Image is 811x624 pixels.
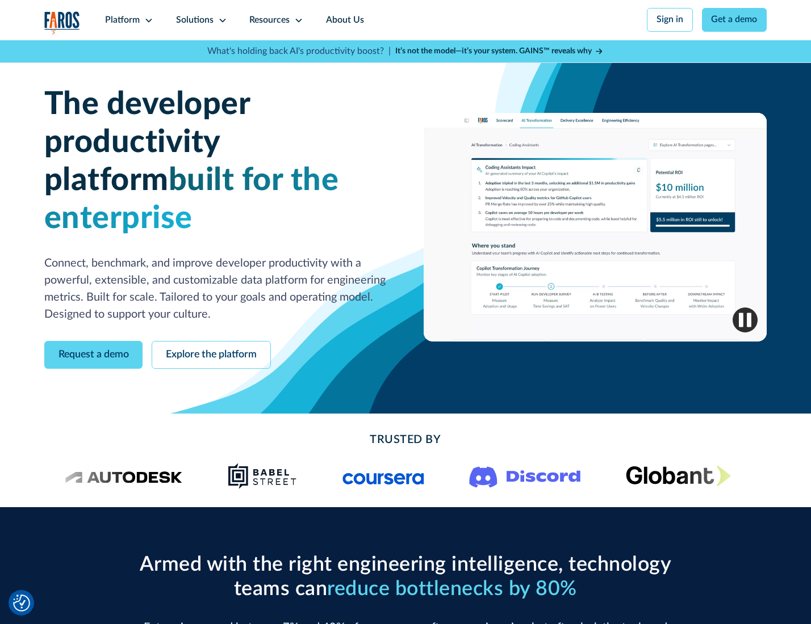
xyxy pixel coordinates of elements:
[13,595,30,612] img: Revisit consent button
[13,595,30,612] button: Cookie Settings
[44,341,143,369] a: Request a demo
[65,468,182,483] img: Logo of the design software company Autodesk.
[44,86,388,237] h1: The developer productivity platform
[44,11,81,35] a: home
[152,341,271,369] a: Explore the platform
[105,14,140,27] div: Platform
[44,165,339,234] span: built for the enterprise
[44,255,388,323] p: Connect, benchmark, and improve developer productivity with a powerful, extensible, and customiza...
[626,465,731,486] img: Globant's logo
[228,462,297,490] img: Babel Street logo png
[176,14,214,27] div: Solutions
[342,467,424,485] img: Logo of the online learning platform Coursera.
[702,8,767,32] a: Get a demo
[44,11,81,35] img: Logo of the analytics and reporting company Faros.
[327,579,577,599] span: reduce bottlenecks by 80%
[395,45,604,57] a: It’s not the model—it’s your system. GAINS™ reveals why
[469,464,580,488] img: Logo of the communication platform Discord.
[249,14,290,27] div: Resources
[647,8,693,32] a: Sign in
[207,45,391,58] p: What's holding back AI's productivity boost? |
[135,553,676,601] h2: Armed with the right engineering intelligence, technology teams can
[733,307,758,332] img: Pause video
[135,432,676,449] h2: Trusted By
[395,47,592,55] strong: It’s not the model—it’s your system. GAINS™ reveals why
